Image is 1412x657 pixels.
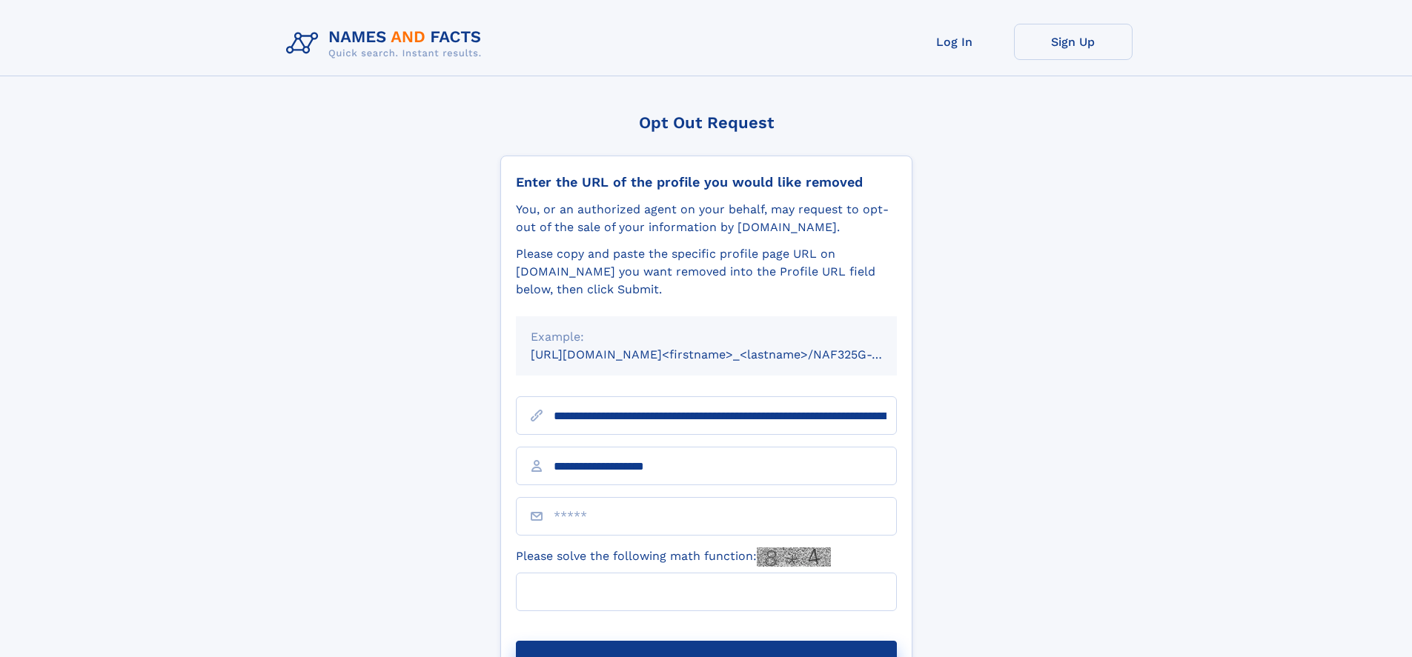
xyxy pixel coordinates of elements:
[531,328,882,346] div: Example:
[516,201,897,236] div: You, or an authorized agent on your behalf, may request to opt-out of the sale of your informatio...
[500,113,912,132] div: Opt Out Request
[280,24,494,64] img: Logo Names and Facts
[895,24,1014,60] a: Log In
[531,347,925,361] small: [URL][DOMAIN_NAME]<firstname>_<lastname>/NAF325G-xxxxxxxx
[516,174,897,190] div: Enter the URL of the profile you would like removed
[516,547,831,567] label: Please solve the following math function:
[516,245,897,299] div: Please copy and paste the specific profile page URL on [DOMAIN_NAME] you want removed into the Pr...
[1014,24,1133,60] a: Sign Up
